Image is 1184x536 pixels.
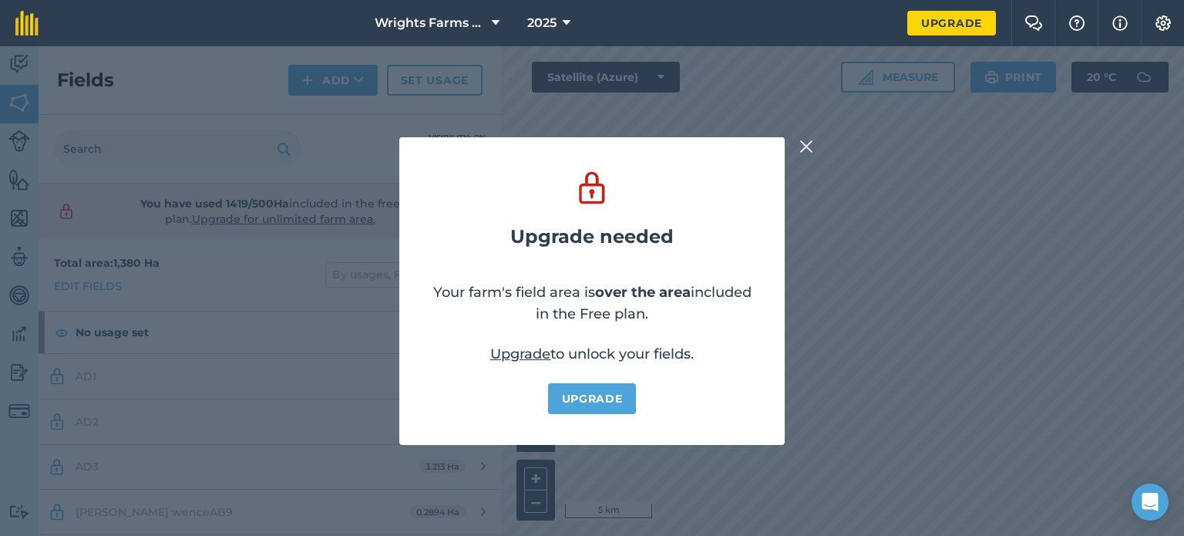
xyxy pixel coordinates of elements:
img: A cog icon [1154,15,1172,31]
a: Upgrade [548,383,637,414]
span: Wrights Farms Contracting [375,14,486,32]
p: to unlock your fields. [490,343,694,365]
a: Upgrade [490,346,550,362]
a: Upgrade [907,11,996,35]
img: svg+xml;base64,PHN2ZyB4bWxucz0iaHR0cDovL3d3dy53My5vcmcvMjAwMC9zdmciIHdpZHRoPSIxNyIgaGVpZ2h0PSIxNy... [1112,14,1128,32]
img: A question mark icon [1068,15,1086,31]
img: svg+xml;base64,PHN2ZyB4bWxucz0iaHR0cDovL3d3dy53My5vcmcvMjAwMC9zdmciIHdpZHRoPSIyMiIgaGVpZ2h0PSIzMC... [799,137,813,156]
div: Open Intercom Messenger [1132,484,1169,521]
strong: over the area [595,284,691,301]
span: 2025 [527,14,557,32]
img: fieldmargin Logo [15,11,39,35]
p: Your farm's field area is included in the Free plan. [430,281,754,325]
h2: Upgrade needed [510,226,674,248]
img: Two speech bubbles overlapping with the left bubble in the forefront [1024,15,1043,31]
